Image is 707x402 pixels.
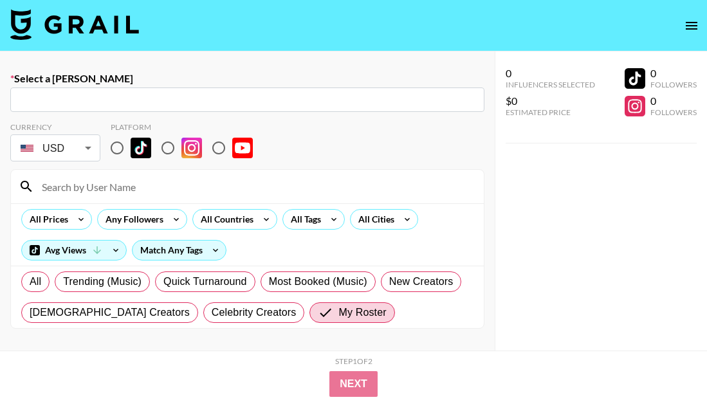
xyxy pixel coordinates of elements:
[30,305,190,320] span: [DEMOGRAPHIC_DATA] Creators
[163,274,247,289] span: Quick Turnaround
[131,138,151,158] img: TikTok
[212,305,297,320] span: Celebrity Creators
[98,210,166,229] div: Any Followers
[13,137,98,160] div: USD
[650,107,697,117] div: Followers
[30,274,41,289] span: All
[111,122,263,132] div: Platform
[506,67,595,80] div: 0
[283,210,324,229] div: All Tags
[351,210,397,229] div: All Cities
[22,241,126,260] div: Avg Views
[63,274,142,289] span: Trending (Music)
[329,371,378,397] button: Next
[389,274,454,289] span: New Creators
[269,274,367,289] span: Most Booked (Music)
[232,138,253,158] img: YouTube
[10,9,139,40] img: Grail Talent
[650,67,697,80] div: 0
[10,349,484,362] div: Choose a platform to see creators.
[335,356,372,366] div: Step 1 of 2
[506,80,595,89] div: Influencers Selected
[338,305,386,320] span: My Roster
[34,176,476,197] input: Search by User Name
[10,122,100,132] div: Currency
[506,107,595,117] div: Estimated Price
[650,95,697,107] div: 0
[193,210,256,229] div: All Countries
[679,13,704,39] button: open drawer
[506,95,595,107] div: $0
[181,138,202,158] img: Instagram
[650,80,697,89] div: Followers
[22,210,71,229] div: All Prices
[10,72,484,85] label: Select a [PERSON_NAME]
[133,241,226,260] div: Match Any Tags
